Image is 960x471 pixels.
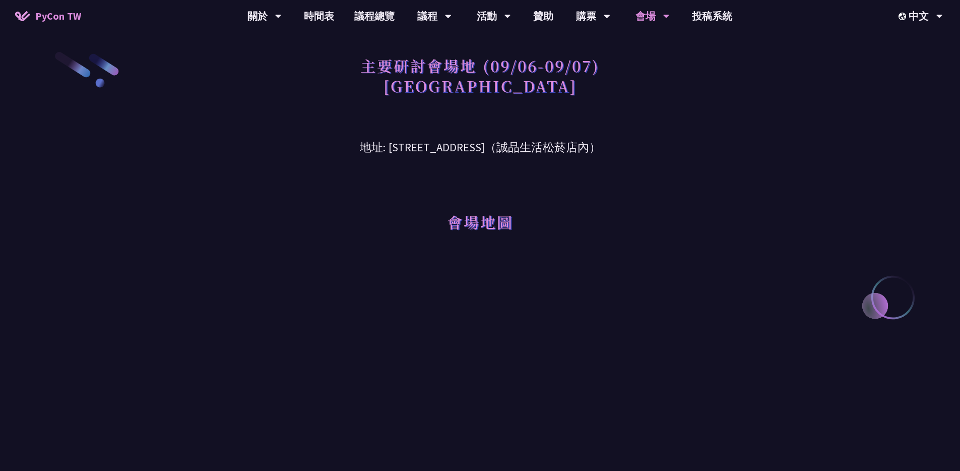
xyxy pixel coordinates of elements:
h1: 會場地圖 [447,207,514,237]
a: PyCon TW [5,4,91,29]
span: PyCon TW [35,9,81,24]
h3: 地址: [STREET_ADDRESS]（誠品生活松菸店內） [218,124,742,156]
img: Locale Icon [899,13,909,20]
h1: 主要研討會場地 (09/06-09/07) [GEOGRAPHIC_DATA] [360,50,600,101]
img: Home icon of PyCon TW 2025 [15,11,30,21]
